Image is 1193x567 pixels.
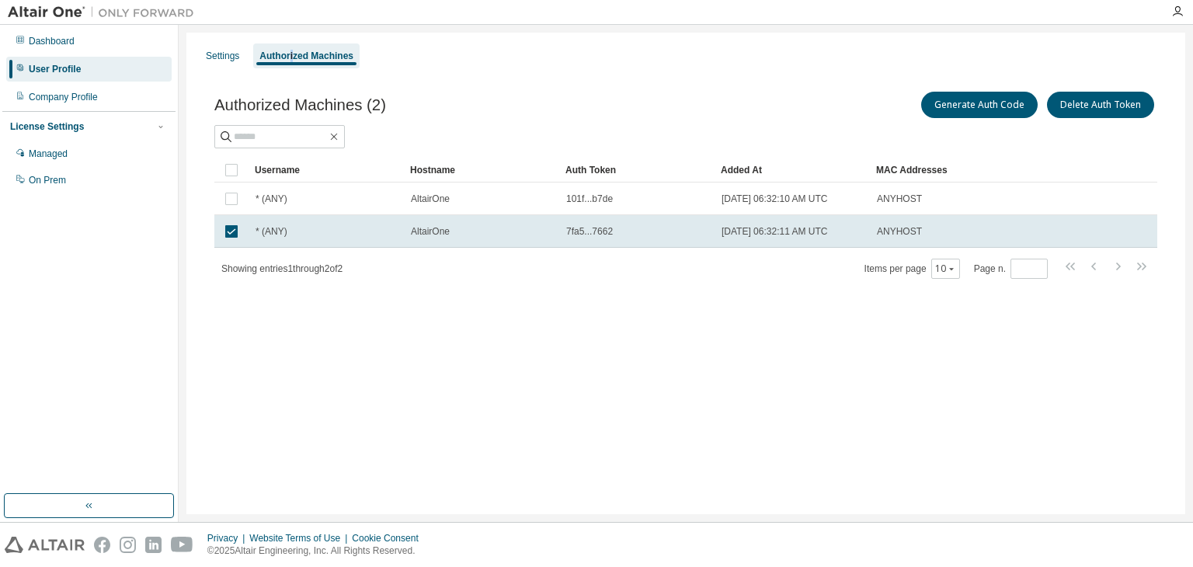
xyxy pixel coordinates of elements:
span: Items per page [864,259,960,279]
div: Dashboard [29,35,75,47]
div: Auth Token [565,158,708,183]
button: Generate Auth Code [921,92,1038,118]
div: Website Terms of Use [249,532,352,544]
span: * (ANY) [256,225,287,238]
button: Delete Auth Token [1047,92,1154,118]
span: 7fa5...7662 [566,225,613,238]
img: linkedin.svg [145,537,162,553]
div: Cookie Consent [352,532,427,544]
div: Authorized Machines [259,50,353,62]
img: altair_logo.svg [5,537,85,553]
div: Settings [206,50,239,62]
div: Privacy [207,532,249,544]
div: Hostname [410,158,553,183]
span: Authorized Machines (2) [214,96,386,114]
span: [DATE] 06:32:10 AM UTC [722,193,828,205]
span: ANYHOST [877,193,922,205]
div: Company Profile [29,91,98,103]
span: AltairOne [411,225,450,238]
span: * (ANY) [256,193,287,205]
span: AltairOne [411,193,450,205]
span: 101f...b7de [566,193,613,205]
div: Username [255,158,398,183]
div: User Profile [29,63,81,75]
img: youtube.svg [171,537,193,553]
img: Altair One [8,5,202,20]
img: instagram.svg [120,537,136,553]
div: License Settings [10,120,84,133]
span: [DATE] 06:32:11 AM UTC [722,225,828,238]
div: Managed [29,148,68,160]
span: Showing entries 1 through 2 of 2 [221,263,343,274]
span: Page n. [974,259,1048,279]
div: MAC Addresses [876,158,994,183]
span: ANYHOST [877,225,922,238]
img: facebook.svg [94,537,110,553]
p: © 2025 Altair Engineering, Inc. All Rights Reserved. [207,544,428,558]
div: On Prem [29,174,66,186]
div: Added At [721,158,864,183]
button: 10 [935,263,956,275]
